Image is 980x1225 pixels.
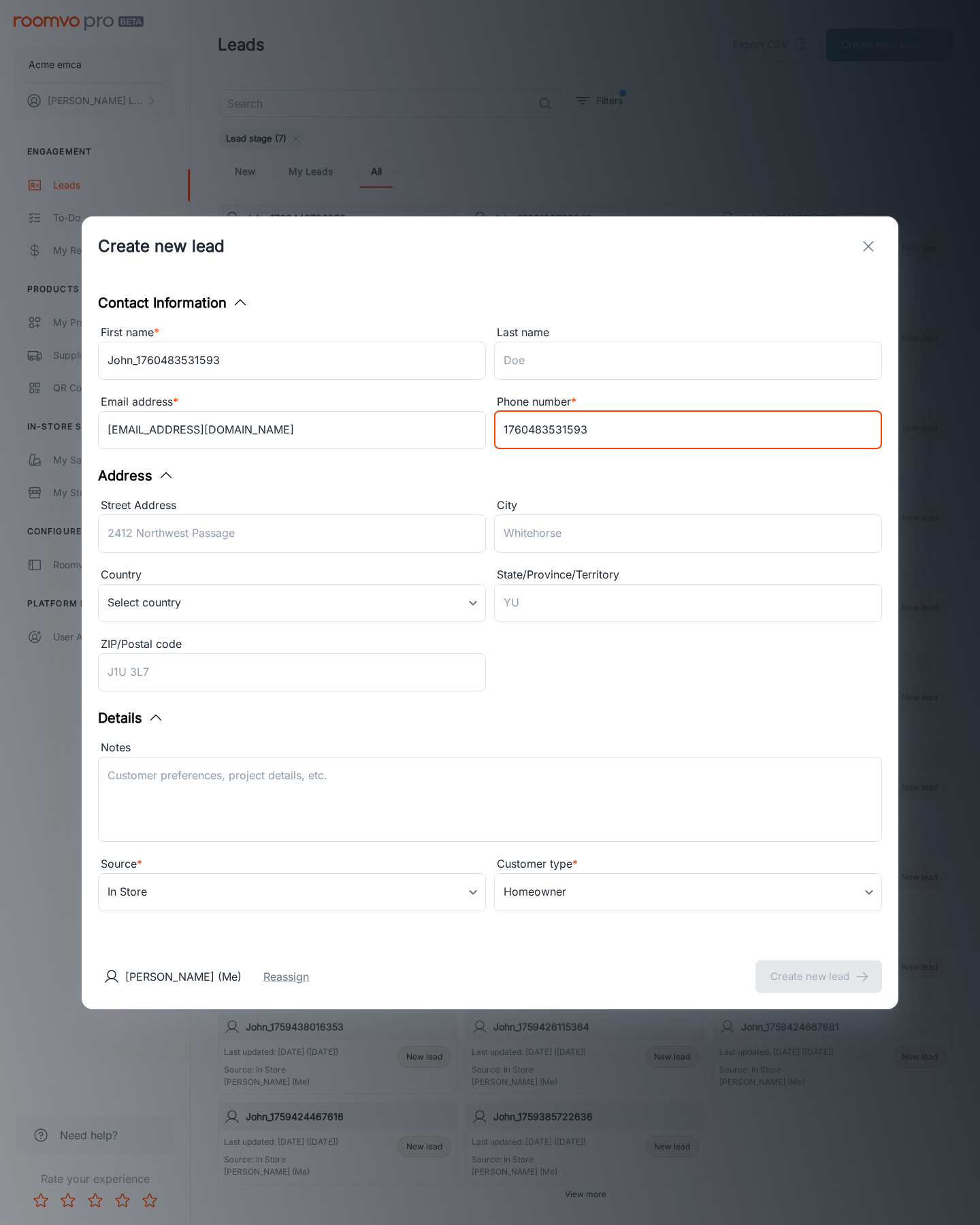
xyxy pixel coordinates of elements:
[494,855,882,873] div: Customer type
[263,968,309,985] button: Reassign
[494,566,882,584] div: State/Province/Territory
[98,234,225,259] h1: Create new lead
[494,342,882,380] input: Doe
[494,393,882,411] div: Phone number
[98,566,486,584] div: Country
[98,342,486,380] input: John
[98,855,486,873] div: Source
[98,708,164,728] button: Details
[98,497,486,514] div: Street Address
[98,873,486,911] div: In Store
[494,584,882,622] input: YU
[98,636,486,653] div: ZIP/Postal code
[125,968,242,985] p: [PERSON_NAME] (Me)
[98,465,174,486] button: Address
[98,293,248,313] button: Contact Information
[98,393,486,411] div: Email address
[494,411,882,449] input: +1 439-123-4567
[855,233,882,260] button: exit
[98,324,486,342] div: First name
[98,739,882,757] div: Notes
[494,514,882,553] input: Whitehorse
[98,411,486,449] input: myname@example.com
[494,324,882,342] div: Last name
[98,514,486,553] input: 2412 Northwest Passage
[98,653,486,691] input: J1U 3L7
[494,873,882,911] div: Homeowner
[494,497,882,514] div: City
[98,584,486,622] div: Select country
